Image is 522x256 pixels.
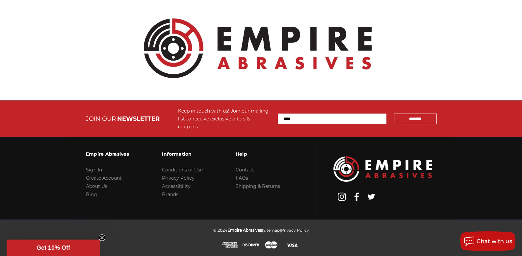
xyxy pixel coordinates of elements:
[213,226,309,234] p: © 2024 | |
[125,3,390,93] img: Empire Abrasives Official Logo - Premium Quality Abrasives Supplier
[236,183,280,189] a: Shipping & Returns
[263,228,280,233] a: Sitemap
[236,167,254,173] a: Contact
[460,231,515,251] button: Chat with us
[162,175,195,181] a: Privacy Policy
[86,183,107,189] a: About Us
[86,147,129,161] h3: Empire Abrasives
[162,167,203,173] a: Conditions of Use
[99,234,105,241] button: Close teaser
[333,156,432,182] img: Empire Abrasives Logo Image
[281,228,309,233] a: Privacy Policy
[86,167,102,173] a: Sign In
[236,147,280,161] h3: Help
[7,240,100,256] div: Get 10% OffClose teaser
[86,175,122,181] a: Create Account
[477,238,512,244] span: Chat with us
[227,228,262,233] span: Empire Abrasives
[236,175,248,181] a: FAQs
[162,147,203,161] h3: Information
[86,192,97,197] a: Blog
[37,244,70,251] span: Get 10% Off
[178,107,271,131] div: Keep in touch with us! Join our mailing list to receive exclusive offers & coupons.
[162,192,178,197] a: Brands
[162,183,191,189] a: Accessibility
[86,115,116,122] span: JOIN OUR
[117,115,160,122] span: NEWSLETTER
